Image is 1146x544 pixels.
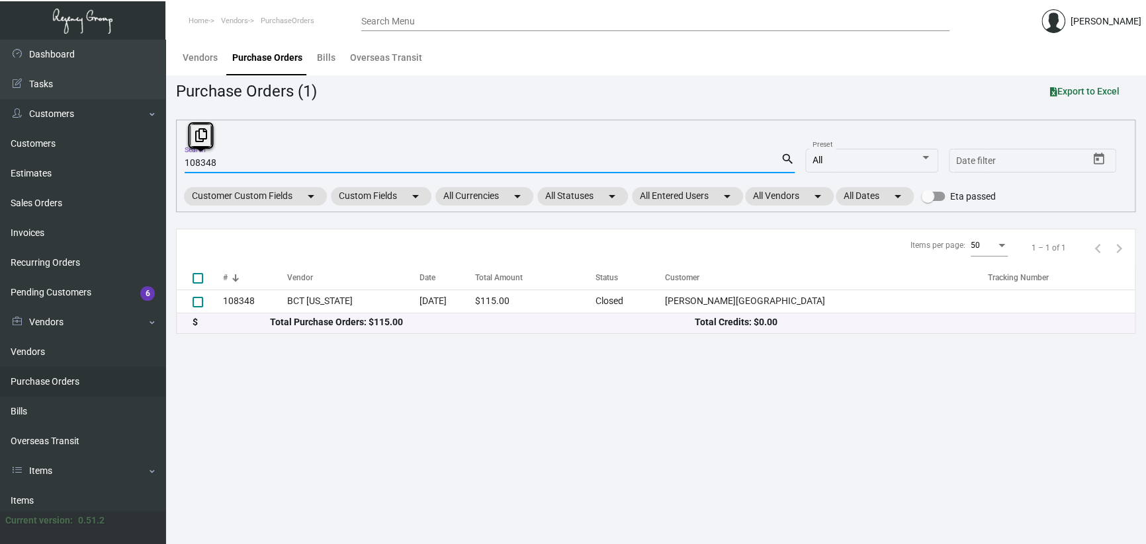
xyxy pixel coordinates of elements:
button: Previous page [1087,237,1108,258]
mat-icon: search [781,151,795,167]
div: Tracking Number [988,272,1049,284]
div: Purchase Orders [232,51,302,65]
div: $ [193,315,270,329]
div: Vendor [287,272,313,284]
mat-chip: Customer Custom Fields [184,187,327,206]
button: Open calendar [1088,149,1110,170]
div: # [223,272,287,284]
mat-chip: All Entered Users [632,187,743,206]
span: 50 [971,241,980,250]
mat-chip: Custom Fields [331,187,431,206]
td: [PERSON_NAME][GEOGRAPHIC_DATA] [665,290,988,313]
input: End date [1008,156,1072,167]
span: Home [189,17,208,25]
mat-icon: arrow_drop_down [604,188,620,204]
mat-chip: All Currencies [435,187,533,206]
i: Copy [195,128,206,142]
div: Total Purchase Orders: $115.00 [270,315,695,329]
td: BCT [US_STATE] [287,290,419,313]
mat-chip: All Dates [836,187,914,206]
div: [PERSON_NAME] [1071,15,1141,28]
mat-icon: arrow_drop_down [303,188,319,204]
div: Customer [665,272,699,284]
div: Vendors [183,51,218,65]
mat-icon: arrow_drop_down [810,188,826,204]
div: Customer [665,272,988,284]
td: Closed [595,290,665,313]
div: Status [595,272,618,284]
div: Tracking Number [988,272,1135,284]
div: Date [419,272,435,284]
span: All [813,155,822,165]
button: Export to Excel [1039,79,1130,103]
mat-icon: arrow_drop_down [890,188,906,204]
span: Eta passed [950,188,996,204]
img: admin@bootstrapmaster.com [1041,9,1065,33]
td: 108348 [223,290,287,313]
span: Vendors [221,17,248,25]
td: [DATE] [419,290,476,313]
div: Vendor [287,272,419,284]
span: Export to Excel [1050,86,1120,97]
div: 0.51.2 [78,514,105,527]
button: Next page [1108,237,1129,258]
mat-chip: All Statuses [537,187,628,206]
mat-icon: arrow_drop_down [509,188,525,204]
div: Bills [317,51,335,65]
mat-icon: arrow_drop_down [408,188,423,204]
div: Total Credits: $0.00 [694,315,1119,329]
mat-select: Items per page: [971,241,1008,251]
div: Status [595,272,665,284]
div: Total Amount [475,272,595,284]
span: PurchaseOrders [261,17,314,25]
div: 1 – 1 of 1 [1032,242,1066,254]
div: Items per page: [910,239,965,251]
mat-icon: arrow_drop_down [719,188,735,204]
div: Overseas Transit [350,51,422,65]
div: # [223,272,228,284]
div: Date [419,272,476,284]
td: $115.00 [475,290,595,313]
input: Start date [956,156,997,167]
div: Purchase Orders (1) [176,79,317,103]
div: Total Amount [475,272,523,284]
div: Current version: [5,514,73,527]
mat-chip: All Vendors [745,187,834,206]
